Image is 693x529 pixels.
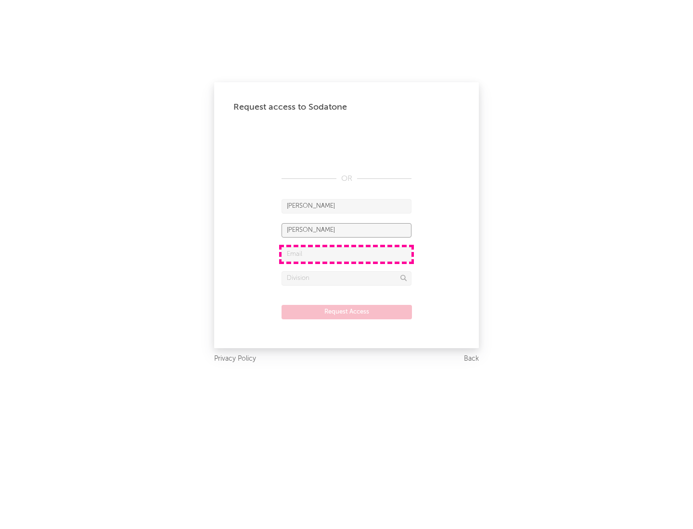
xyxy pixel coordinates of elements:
[282,247,411,262] input: Email
[282,305,412,319] button: Request Access
[464,353,479,365] a: Back
[214,353,256,365] a: Privacy Policy
[282,173,411,185] div: OR
[282,199,411,214] input: First Name
[282,223,411,238] input: Last Name
[282,271,411,286] input: Division
[233,101,460,113] div: Request access to Sodatone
